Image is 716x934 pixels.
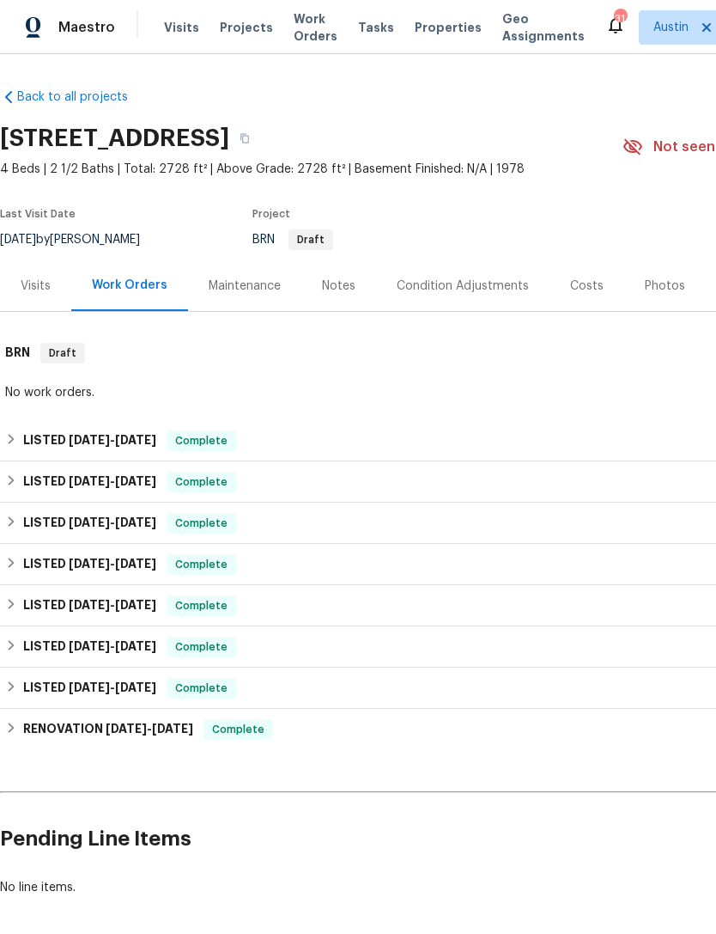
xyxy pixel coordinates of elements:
span: Complete [168,473,234,491]
span: [DATE] [115,434,156,446]
div: Visits [21,278,51,295]
div: Work Orders [92,277,167,294]
span: [DATE] [152,723,193,735]
span: Tasks [358,21,394,34]
span: [DATE] [69,681,110,693]
span: - [69,599,156,611]
span: Project [252,209,290,219]
span: [DATE] [115,516,156,528]
span: [DATE] [115,681,156,693]
span: Draft [42,345,83,362]
div: Notes [322,278,355,295]
span: [DATE] [69,516,110,528]
h6: RENOVATION [23,719,193,740]
span: - [69,681,156,693]
span: [DATE] [69,640,110,652]
span: - [69,516,156,528]
span: BRN [252,234,333,246]
span: [DATE] [69,599,110,611]
span: Austin [653,19,689,36]
span: Complete [168,556,234,573]
span: [DATE] [115,475,156,487]
span: - [69,640,156,652]
span: Complete [168,597,234,614]
div: Maintenance [209,278,281,295]
h6: LISTED [23,430,156,451]
span: - [69,558,156,570]
span: [DATE] [69,558,110,570]
span: [DATE] [115,558,156,570]
h6: LISTED [23,472,156,492]
div: Photos [645,278,685,295]
span: Draft [290,235,331,245]
span: Geo Assignments [502,10,585,45]
span: Complete [205,721,271,738]
h6: BRN [5,343,30,363]
span: Properties [415,19,482,36]
h6: LISTED [23,513,156,534]
h6: LISTED [23,554,156,575]
button: Copy Address [229,123,260,154]
span: [DATE] [115,640,156,652]
span: [DATE] [106,723,147,735]
div: 31 [614,10,626,27]
span: Complete [168,680,234,697]
span: Visits [164,19,199,36]
span: [DATE] [115,599,156,611]
span: Complete [168,515,234,532]
span: Maestro [58,19,115,36]
span: - [106,723,193,735]
div: Condition Adjustments [397,278,529,295]
span: Projects [220,19,273,36]
span: [DATE] [69,434,110,446]
span: - [69,434,156,446]
span: Complete [168,638,234,656]
span: Complete [168,432,234,449]
h6: LISTED [23,595,156,616]
h6: LISTED [23,678,156,699]
h6: LISTED [23,637,156,657]
div: Costs [570,278,604,295]
span: [DATE] [69,475,110,487]
span: - [69,475,156,487]
span: Work Orders [294,10,337,45]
